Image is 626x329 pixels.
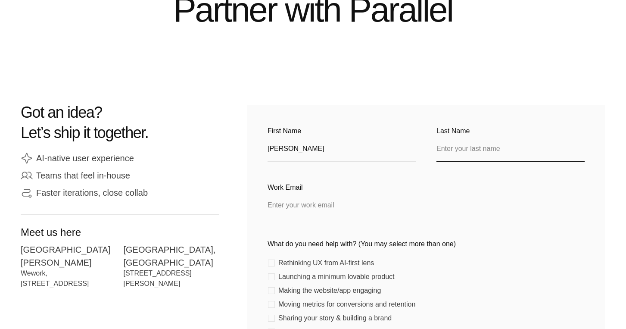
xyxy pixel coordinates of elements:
[268,239,585,249] label: What do you need help with? (You may select more than one)
[21,229,219,236] div: Meet us here
[21,105,193,138] h2: Got an idea? Let’s ship it together.
[278,274,394,279] span: Launching a minimum lovable product
[278,260,374,266] span: Rethinking UX from AI-first lens
[36,172,130,179] div: Teams that feel in-house
[268,138,416,162] input: Enter your first name
[36,155,134,161] div: AI-native user experience
[278,288,381,293] span: Making the website/app engaging
[21,247,117,266] div: [GEOGRAPHIC_DATA][PERSON_NAME]
[268,182,585,193] label: Work Email
[124,247,220,266] div: [GEOGRAPHIC_DATA], [GEOGRAPHIC_DATA]
[278,316,392,321] span: Sharing your story & building a brand
[268,126,416,136] label: First Name
[36,190,148,196] div: Faster iterations, close collab
[278,302,415,307] span: Moving metrics for conversions and retention
[124,271,220,286] div: [STREET_ADDRESS][PERSON_NAME]
[436,138,585,162] input: Enter your last name
[436,126,585,136] label: Last Name
[21,271,117,286] div: Wework, [STREET_ADDRESS]
[268,194,585,218] input: Enter your work email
